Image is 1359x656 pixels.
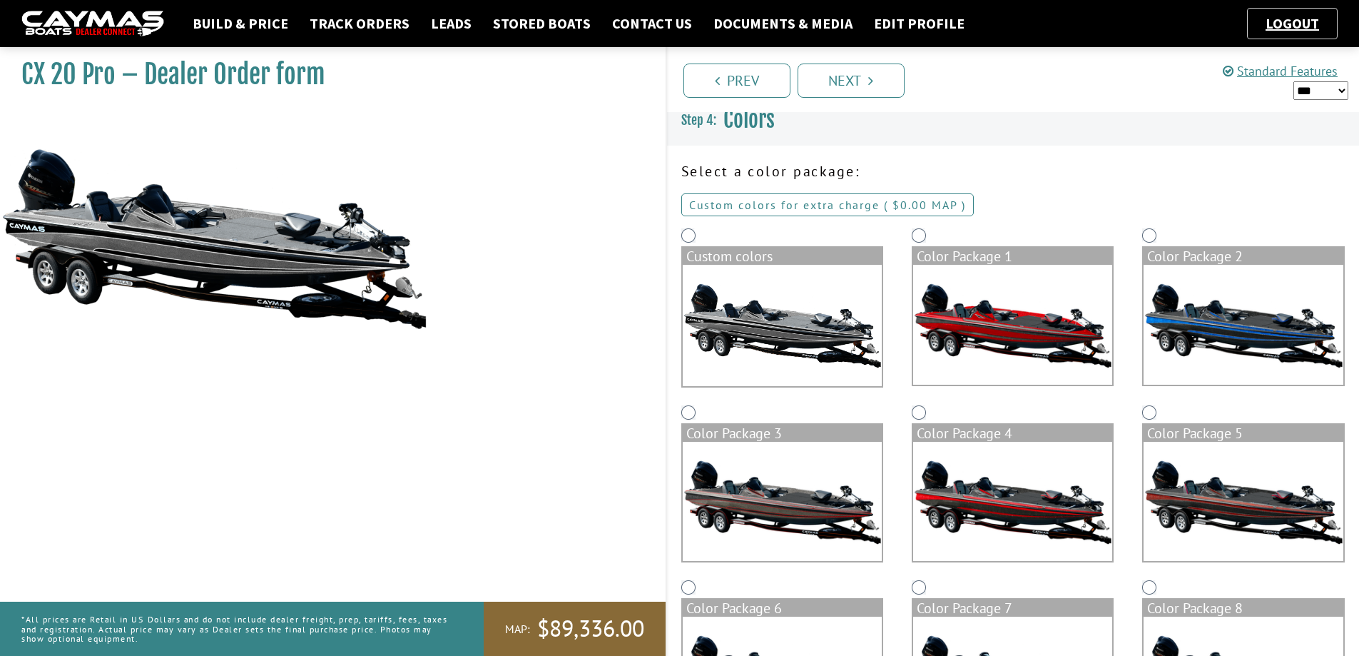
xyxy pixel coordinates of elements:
[1144,248,1343,265] div: Color Package 2
[798,64,905,98] a: Next
[892,198,957,212] span: $0.00 MAP
[1223,63,1338,79] a: Standard Features
[484,602,666,656] a: MAP:$89,336.00
[867,14,972,33] a: Edit Profile
[706,14,860,33] a: Documents & Media
[21,59,630,91] h1: CX 20 Pro – Dealer Order form
[683,248,882,265] div: Custom colors
[913,425,1112,442] div: Color Package 4
[185,14,295,33] a: Build & Price
[683,265,882,386] img: cx-Base-Layer.png
[537,614,644,644] span: $89,336.00
[683,64,790,98] a: Prev
[913,265,1112,385] img: color_package_322.png
[681,161,1345,182] p: Select a color package:
[683,442,882,562] img: color_package_324.png
[913,600,1112,617] div: Color Package 7
[505,622,530,637] span: MAP:
[486,14,598,33] a: Stored Boats
[1144,265,1343,385] img: color_package_323.png
[21,11,164,37] img: caymas-dealer-connect-2ed40d3bc7270c1d8d7ffb4b79bf05adc795679939227970def78ec6f6c03838.gif
[605,14,699,33] a: Contact Us
[1258,14,1326,32] a: Logout
[683,600,882,617] div: Color Package 6
[1144,442,1343,562] img: color_package_326.png
[913,442,1112,562] img: color_package_325.png
[424,14,479,33] a: Leads
[21,607,452,650] p: *All prices are Retail in US Dollars and do not include dealer freight, prep, tariffs, fees, taxe...
[683,425,882,442] div: Color Package 3
[913,248,1112,265] div: Color Package 1
[681,193,974,216] a: Custom colors for extra charge ( $0.00 MAP )
[1144,600,1343,617] div: Color Package 8
[1144,425,1343,442] div: Color Package 5
[302,14,417,33] a: Track Orders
